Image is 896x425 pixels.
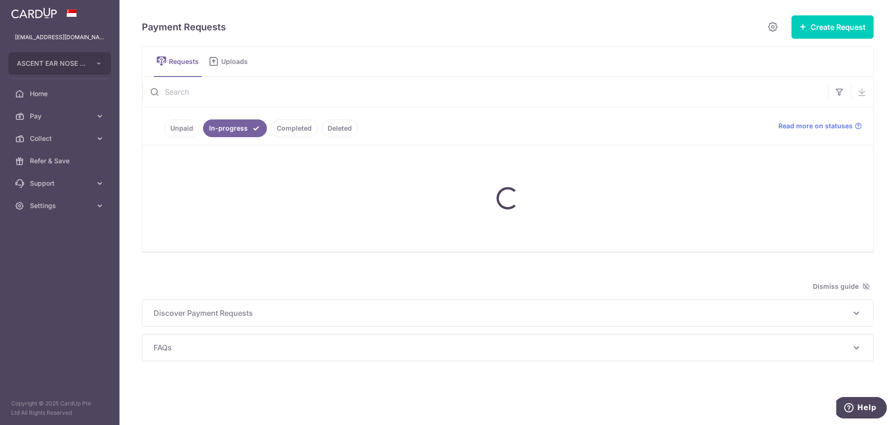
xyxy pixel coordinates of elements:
img: CardUp [11,7,57,19]
span: Home [30,89,91,98]
span: Refer & Save [30,156,91,166]
span: Support [30,179,91,188]
span: Help [21,7,40,15]
a: Deleted [322,119,358,137]
span: Pay [30,111,91,121]
button: Create Request [791,15,874,39]
span: Settings [30,201,91,210]
span: Collect [30,134,91,143]
a: Uploads [206,47,254,77]
input: Search [142,77,828,107]
a: Read more on statuses [778,121,862,131]
iframe: Opens a widget where you can find more information [836,397,887,420]
p: FAQs [154,342,862,353]
p: Discover Payment Requests [154,307,862,319]
span: FAQs [154,342,851,353]
span: Dismiss guide [813,281,870,292]
span: Uploads [221,57,254,66]
span: Discover Payment Requests [154,307,851,319]
span: Requests [169,57,202,66]
a: Requests [154,47,202,77]
a: In-progress [203,119,267,137]
a: Completed [271,119,318,137]
a: Unpaid [164,119,199,137]
button: ASCENT EAR NOSE THROAT SPECIALIST GROUP PTE. LTD. [8,52,111,75]
p: [EMAIL_ADDRESS][DOMAIN_NAME] [15,33,105,42]
span: ASCENT EAR NOSE THROAT SPECIALIST GROUP PTE. LTD. [17,59,86,68]
span: Read more on statuses [778,121,853,131]
h5: Payment Requests [142,20,226,35]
